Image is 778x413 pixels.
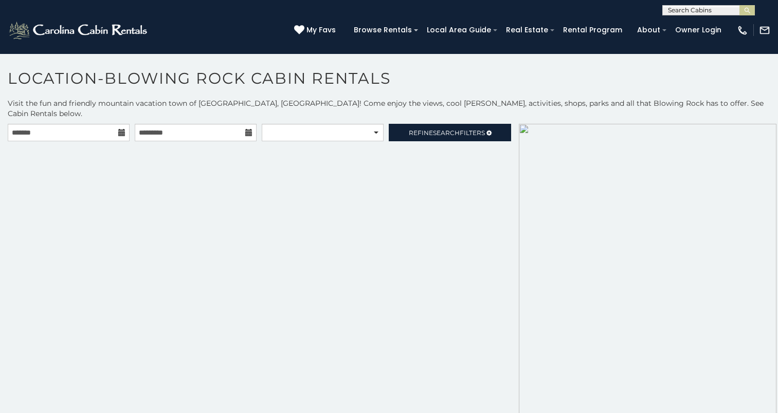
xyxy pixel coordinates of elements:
img: phone-regular-white.png [737,25,748,36]
img: White-1-2.png [8,20,150,41]
img: mail-regular-white.png [759,25,770,36]
a: RefineSearchFilters [389,124,511,141]
a: Browse Rentals [349,22,417,38]
span: My Favs [306,25,336,35]
a: About [632,22,665,38]
a: Rental Program [558,22,627,38]
a: Owner Login [670,22,727,38]
a: Local Area Guide [422,22,496,38]
span: Refine Filters [409,129,485,137]
a: Real Estate [501,22,553,38]
span: Search [433,129,460,137]
a: My Favs [294,25,338,36]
